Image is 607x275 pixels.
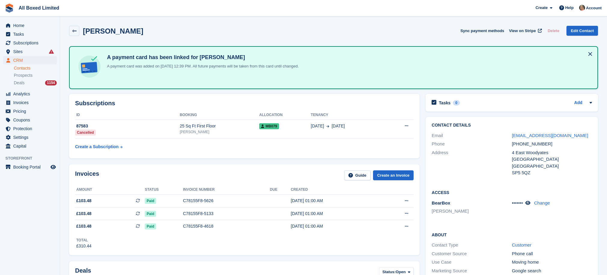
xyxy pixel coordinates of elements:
img: Sandie Mills [579,5,585,11]
h2: [PERSON_NAME] [83,27,143,35]
div: £310.44 [76,243,92,249]
span: Subscriptions [13,39,49,47]
a: menu [3,124,57,133]
a: Contacts [14,65,57,71]
a: menu [3,30,57,38]
h2: Subscriptions [75,100,414,107]
th: Created [291,185,379,195]
span: £103.48 [76,223,92,229]
div: Phone call [512,250,592,257]
div: Moving home [512,259,592,266]
span: Coupons [13,116,49,124]
span: Create [536,5,548,11]
div: Cancelled [75,130,96,136]
div: [GEOGRAPHIC_DATA] [512,163,592,170]
span: Account [586,5,602,11]
span: £103.48 [76,198,92,204]
div: 87583 [75,123,180,129]
div: [DATE] 01:00 AM [291,211,379,217]
div: Google search [512,268,592,274]
span: Storefront [5,155,60,161]
span: £103.48 [76,211,92,217]
a: Deals 1154 [14,80,57,86]
a: menu [3,163,57,171]
a: menu [3,47,57,56]
th: Booking [180,110,259,120]
a: menu [3,98,57,107]
span: Home [13,21,49,30]
a: menu [3,39,57,47]
span: Deals [14,80,25,86]
button: Sync payment methods [460,26,504,36]
span: Sites [13,47,49,56]
li: [PERSON_NAME] [432,208,512,215]
img: card-linked-ebf98d0992dc2aeb22e95c0e3c79077019eb2392cfd83c6a337811c24bc77127.svg [77,54,102,79]
a: Preview store [50,163,57,171]
th: ID [75,110,180,120]
div: 1154 [45,80,57,85]
span: [DATE] [332,123,345,129]
div: C78155F8-5133 [183,211,270,217]
div: SP5 5QZ [512,169,592,176]
a: View on Stripe [507,26,543,36]
a: menu [3,116,57,124]
img: stora-icon-8386f47178a22dfd0bd8f6a31ec36ba5ce8667c1dd55bd0f319d3a0aa187defe.svg [5,4,14,13]
span: Help [565,5,574,11]
span: Tasks [13,30,49,38]
div: Marketing Source [432,268,512,274]
a: [EMAIL_ADDRESS][DOMAIN_NAME] [512,133,588,138]
div: [PERSON_NAME] [180,129,259,135]
div: [DATE] 01:00 AM [291,198,379,204]
span: Protection [13,124,49,133]
div: Use Case [432,259,512,266]
p: A payment card was added on [DATE] 12:39 PM. All future payments will be taken from this card unt... [105,63,299,69]
button: Delete [545,26,562,36]
a: menu [3,107,57,115]
a: menu [3,90,57,98]
span: Settings [13,133,49,142]
h2: About [432,232,592,238]
span: [DATE] [311,123,324,129]
span: Paid [145,211,156,217]
span: BearBox [432,200,450,205]
div: Contact Type [432,242,512,249]
a: Change [534,200,550,205]
a: menu [3,133,57,142]
th: Due [270,185,291,195]
h2: Tasks [439,100,451,106]
span: Booking Portal [13,163,49,171]
th: Invoice number [183,185,270,195]
div: Customer Source [432,250,512,257]
a: Edit Contact [566,26,598,36]
div: Email [432,132,512,139]
span: Status: [382,269,396,275]
div: [PHONE_NUMBER] [512,141,592,148]
th: Amount [75,185,145,195]
th: Tenancy [311,110,386,120]
span: Analytics [13,90,49,98]
a: Customer [512,242,531,247]
a: menu [3,56,57,64]
h2: Invoices [75,170,99,180]
div: C78155F8-4618 [183,223,270,229]
span: Pricing [13,107,49,115]
div: Phone [432,141,512,148]
span: Paid [145,223,156,229]
h2: Access [432,189,592,195]
div: [DATE] 01:00 AM [291,223,379,229]
span: Invoices [13,98,49,107]
span: Open [396,269,405,275]
div: Address [432,149,512,176]
div: 25 Sq Ft First Floor [180,123,259,129]
a: Prospects [14,72,57,79]
span: Paid [145,198,156,204]
div: 0 [453,100,460,106]
span: CRM [13,56,49,64]
span: MB079 [259,123,279,129]
div: Total [76,238,92,243]
a: Guide [344,170,371,180]
a: Add [574,100,582,106]
a: menu [3,21,57,30]
h4: A payment card has been linked for [PERSON_NAME] [105,54,299,61]
a: menu [3,142,57,150]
